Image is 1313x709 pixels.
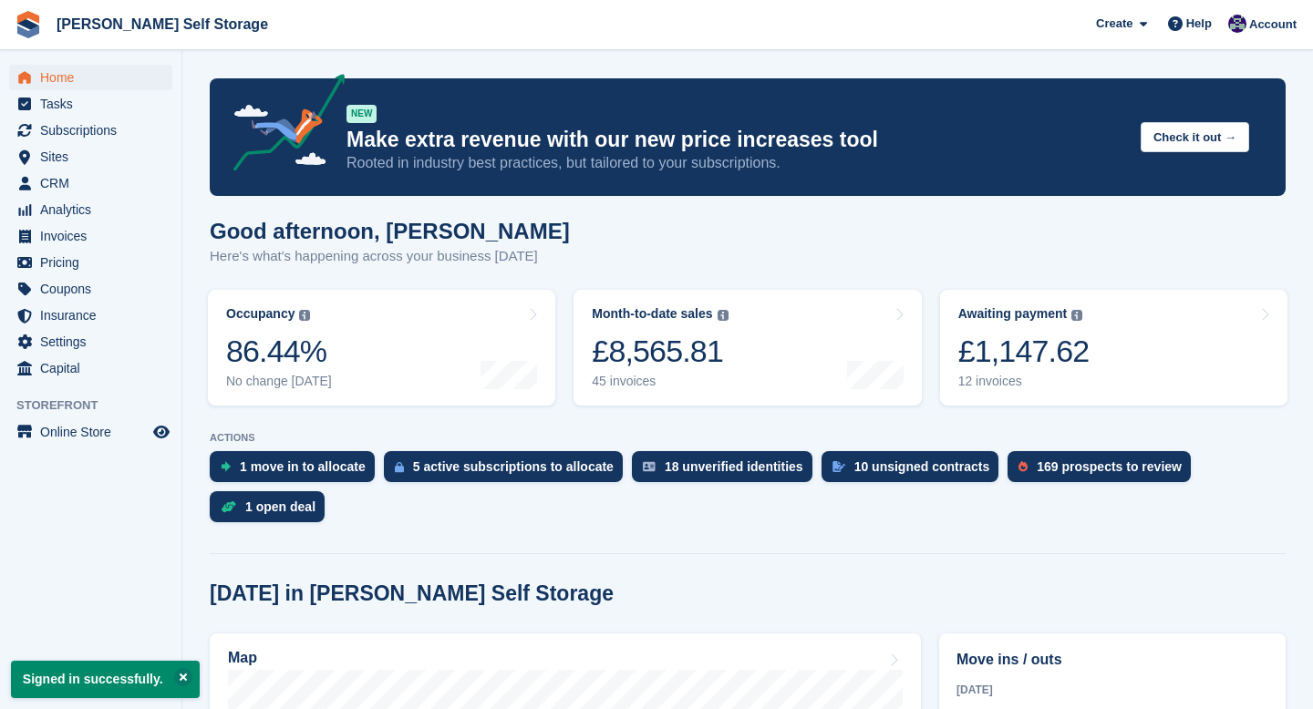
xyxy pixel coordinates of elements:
span: Create [1096,15,1132,33]
a: menu [9,197,172,222]
a: 5 active subscriptions to allocate [384,451,632,491]
div: 86.44% [226,333,332,370]
a: menu [9,276,172,302]
span: Capital [40,355,150,381]
div: Month-to-date sales [592,306,712,322]
div: 5 active subscriptions to allocate [413,459,614,474]
div: 169 prospects to review [1037,459,1182,474]
p: Rooted in industry best practices, but tailored to your subscriptions. [346,153,1126,173]
div: 18 unverified identities [665,459,803,474]
div: 12 invoices [958,374,1090,389]
span: Sites [40,144,150,170]
img: contract_signature_icon-13c848040528278c33f63329250d36e43548de30e8caae1d1a13099fd9432cc5.svg [832,461,845,472]
img: icon-info-grey-7440780725fd019a000dd9b08b2336e03edf1995a4989e88bcd33f0948082b44.svg [299,310,310,321]
a: 1 move in to allocate [210,451,384,491]
img: deal-1b604bf984904fb50ccaf53a9ad4b4a5d6e5aea283cecdc64d6e3604feb123c2.svg [221,500,236,513]
img: icon-info-grey-7440780725fd019a000dd9b08b2336e03edf1995a4989e88bcd33f0948082b44.svg [1071,310,1082,321]
a: Preview store [150,421,172,443]
a: menu [9,303,172,328]
div: 1 open deal [245,499,315,514]
a: [PERSON_NAME] Self Storage [49,9,275,39]
span: Insurance [40,303,150,328]
a: Awaiting payment £1,147.62 12 invoices [940,290,1287,406]
h2: Move ins / outs [956,649,1268,671]
span: Home [40,65,150,90]
a: menu [9,355,172,381]
span: CRM [40,170,150,196]
a: Occupancy 86.44% No change [DATE] [208,290,555,406]
div: 45 invoices [592,374,728,389]
a: menu [9,419,172,445]
div: 10 unsigned contracts [854,459,990,474]
div: [DATE] [956,682,1268,698]
a: menu [9,250,172,275]
span: Tasks [40,91,150,117]
img: stora-icon-8386f47178a22dfd0bd8f6a31ec36ba5ce8667c1dd55bd0f319d3a0aa187defe.svg [15,11,42,38]
p: Here's what's happening across your business [DATE] [210,246,570,267]
div: NEW [346,105,377,123]
div: No change [DATE] [226,374,332,389]
img: move_ins_to_allocate_icon-fdf77a2bb77ea45bf5b3d319d69a93e2d87916cf1d5bf7949dd705db3b84f3ca.svg [221,461,231,472]
div: 1 move in to allocate [240,459,366,474]
img: price-adjustments-announcement-icon-8257ccfd72463d97f412b2fc003d46551f7dbcb40ab6d574587a9cd5c0d94... [218,74,346,178]
span: Pricing [40,250,150,275]
p: Signed in successfully. [11,661,200,698]
span: Storefront [16,396,181,415]
span: Online Store [40,419,150,445]
a: menu [9,144,172,170]
a: 18 unverified identities [632,451,822,491]
a: menu [9,118,172,143]
div: £1,147.62 [958,333,1090,370]
a: menu [9,91,172,117]
h2: Map [228,650,257,666]
span: Invoices [40,223,150,249]
img: active_subscription_to_allocate_icon-d502201f5373d7db506a760aba3b589e785aa758c864c3986d89f69b8ff3... [395,461,404,473]
span: Account [1249,15,1297,34]
span: Analytics [40,197,150,222]
img: icon-info-grey-7440780725fd019a000dd9b08b2336e03edf1995a4989e88bcd33f0948082b44.svg [718,310,729,321]
a: 10 unsigned contracts [822,451,1008,491]
div: Occupancy [226,306,295,322]
h2: [DATE] in [PERSON_NAME] Self Storage [210,581,614,606]
button: Check it out → [1141,122,1249,152]
a: menu [9,329,172,354]
a: menu [9,223,172,249]
img: verify_identity-adf6edd0f0f0b5bbfe63781bf79b02c33cf7c696d77639b501bdc392416b5a36.svg [643,461,656,472]
div: Awaiting payment [958,306,1068,322]
h1: Good afternoon, [PERSON_NAME] [210,219,570,243]
a: menu [9,170,172,196]
img: prospect-51fa495bee0391a8d652442698ab0144808aea92771e9ea1ae160a38d050c398.svg [1018,461,1028,472]
a: Month-to-date sales £8,565.81 45 invoices [574,290,921,406]
p: Make extra revenue with our new price increases tool [346,127,1126,153]
a: 1 open deal [210,491,334,531]
span: Help [1186,15,1212,33]
a: menu [9,65,172,90]
img: Matthew Jones [1228,15,1246,33]
a: 169 prospects to review [1008,451,1200,491]
div: £8,565.81 [592,333,728,370]
span: Subscriptions [40,118,150,143]
span: Settings [40,329,150,354]
p: ACTIONS [210,432,1286,444]
span: Coupons [40,276,150,302]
